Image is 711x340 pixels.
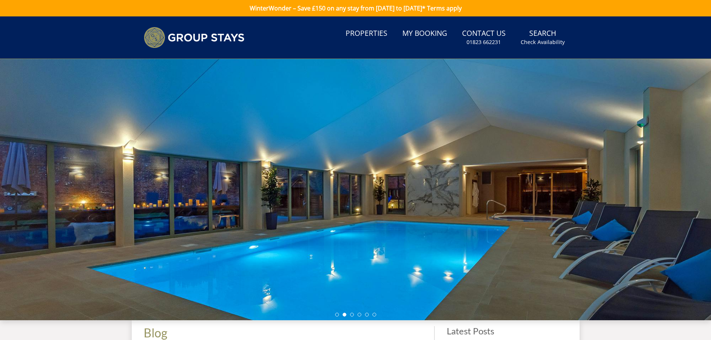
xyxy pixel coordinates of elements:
[518,25,568,50] a: SearchCheck Availability
[343,25,390,42] a: Properties
[144,27,244,48] img: Group Stays
[144,325,167,340] a: Blog
[521,38,565,46] small: Check Availability
[467,38,501,46] small: 01823 662231
[459,25,509,50] a: Contact Us01823 662231
[399,25,450,42] a: My Booking
[447,325,494,336] a: Latest Posts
